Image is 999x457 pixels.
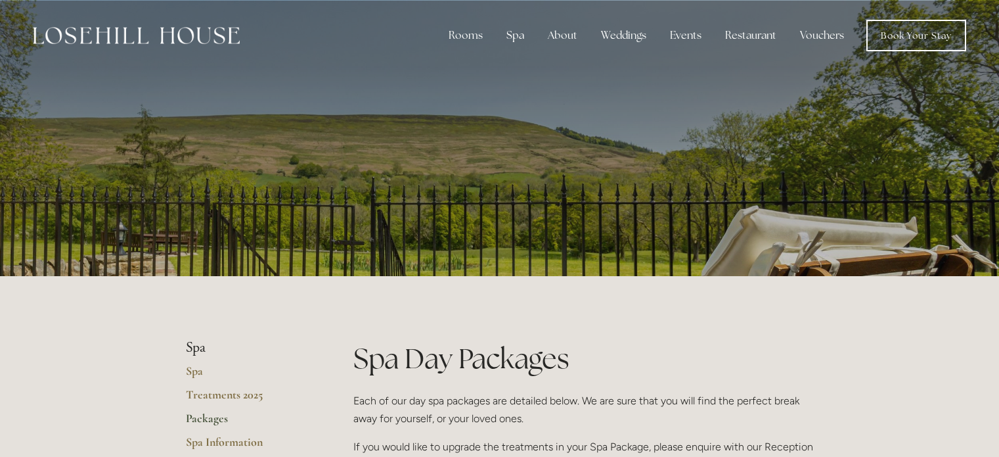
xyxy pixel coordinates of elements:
div: About [537,22,588,49]
div: Weddings [590,22,657,49]
img: Losehill House [33,27,240,44]
p: Each of our day spa packages are detailed below. We are sure that you will find the perfect break... [353,392,814,427]
a: Packages [186,411,311,435]
a: Treatments 2025 [186,387,311,411]
li: Spa [186,339,311,356]
h1: Spa Day Packages [353,339,814,378]
a: Spa [186,364,311,387]
div: Spa [496,22,535,49]
div: Events [659,22,712,49]
div: Rooms [438,22,493,49]
a: Vouchers [789,22,855,49]
a: Book Your Stay [866,20,966,51]
div: Restaurant [715,22,787,49]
